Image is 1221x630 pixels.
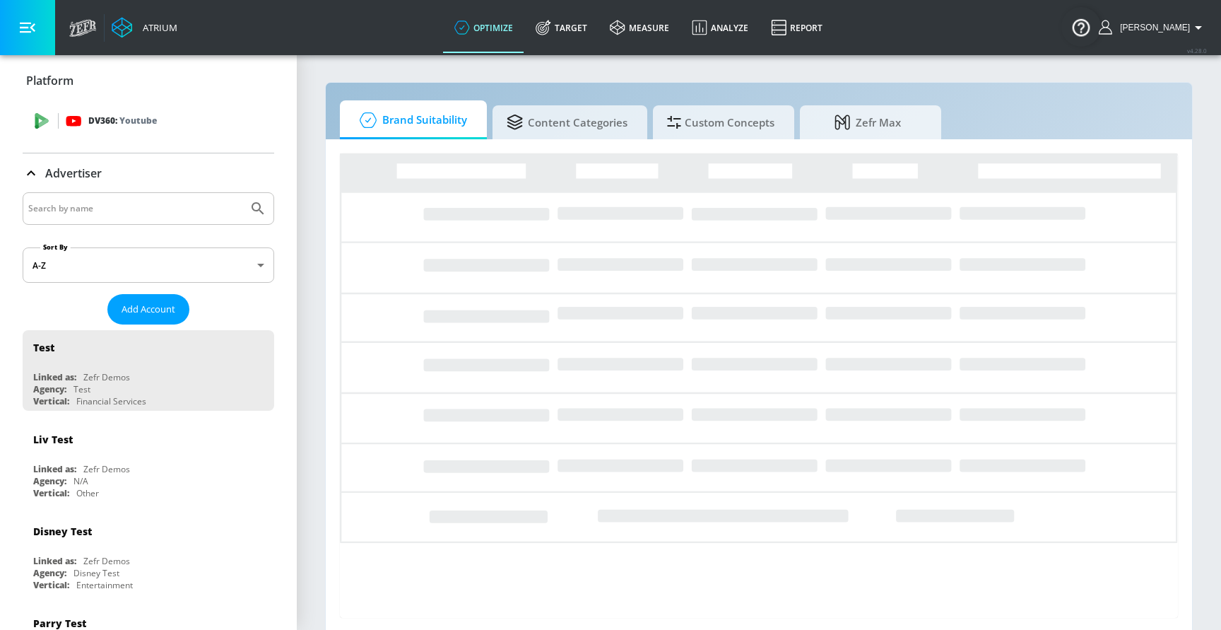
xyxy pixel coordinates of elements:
[524,2,598,53] a: Target
[73,383,90,395] div: Test
[83,463,130,475] div: Zefr Demos
[443,2,524,53] a: optimize
[1061,7,1101,47] button: Open Resource Center
[112,17,177,38] a: Atrium
[1187,47,1207,54] span: v 4.28.0
[33,463,76,475] div: Linked as:
[28,199,242,218] input: Search by name
[33,383,66,395] div: Agency:
[40,243,71,252] label: Sort By
[33,579,69,591] div: Vertical:
[23,153,274,193] div: Advertiser
[33,475,66,487] div: Agency:
[76,487,99,499] div: Other
[814,105,921,139] span: Zefr Max
[23,100,274,142] div: DV360: Youtube
[507,105,627,139] span: Content Categories
[119,113,157,128] p: Youtube
[33,341,54,354] div: Test
[26,73,73,88] p: Platform
[33,555,76,567] div: Linked as:
[33,433,73,446] div: Liv Test
[73,475,88,487] div: N/A
[88,113,157,129] p: DV360:
[23,422,274,503] div: Liv TestLinked as:Zefr DemosAgency:N/AVertical:Other
[23,247,274,283] div: A-Z
[45,165,102,181] p: Advertiser
[33,371,76,383] div: Linked as:
[83,555,130,567] div: Zefr Demos
[73,567,119,579] div: Disney Test
[354,103,467,137] span: Brand Suitability
[680,2,760,53] a: Analyze
[107,294,189,325] button: Add Account
[33,525,92,538] div: Disney Test
[23,330,274,411] div: TestLinked as:Zefr DemosAgency:TestVertical:Financial Services
[667,105,774,139] span: Custom Concepts
[23,514,274,595] div: Disney TestLinked as:Zefr DemosAgency:Disney TestVertical:Entertainment
[33,487,69,499] div: Vertical:
[76,579,133,591] div: Entertainment
[83,371,130,383] div: Zefr Demos
[33,567,66,579] div: Agency:
[760,2,834,53] a: Report
[76,395,146,407] div: Financial Services
[33,395,69,407] div: Vertical:
[1114,23,1190,33] span: login as: bogdan.nalisnikovskiy@zefr.com
[137,21,177,34] div: Atrium
[1099,19,1207,36] button: [PERSON_NAME]
[33,617,86,630] div: Parry Test
[598,2,680,53] a: measure
[122,301,175,317] span: Add Account
[23,61,274,100] div: Platform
